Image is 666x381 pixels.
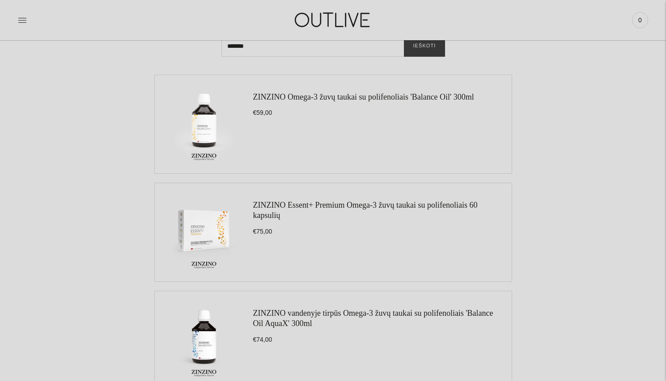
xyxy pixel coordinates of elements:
span: €59,00 [253,109,272,116]
img: OUTLIVE [277,4,389,35]
a: ZINZINO Omega-3 žuvų taukai su polifenoliais 'Balance Oil' 300ml [253,92,474,101]
button: Ieškoti [404,35,445,57]
a: ZINZINO vandenyje tirpūs Omega-3 žuvų taukai su polifenoliais 'Balance Oil AquaX' 300ml [253,309,493,328]
a: ZINZINO Essent+ Premium Omega-3 žuvų taukai su polifenoliais 60 kapsulių [253,201,478,220]
span: €74,00 [253,336,272,343]
a: 0 [632,10,648,30]
span: 0 [634,14,646,26]
span: €75,00 [253,228,272,235]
